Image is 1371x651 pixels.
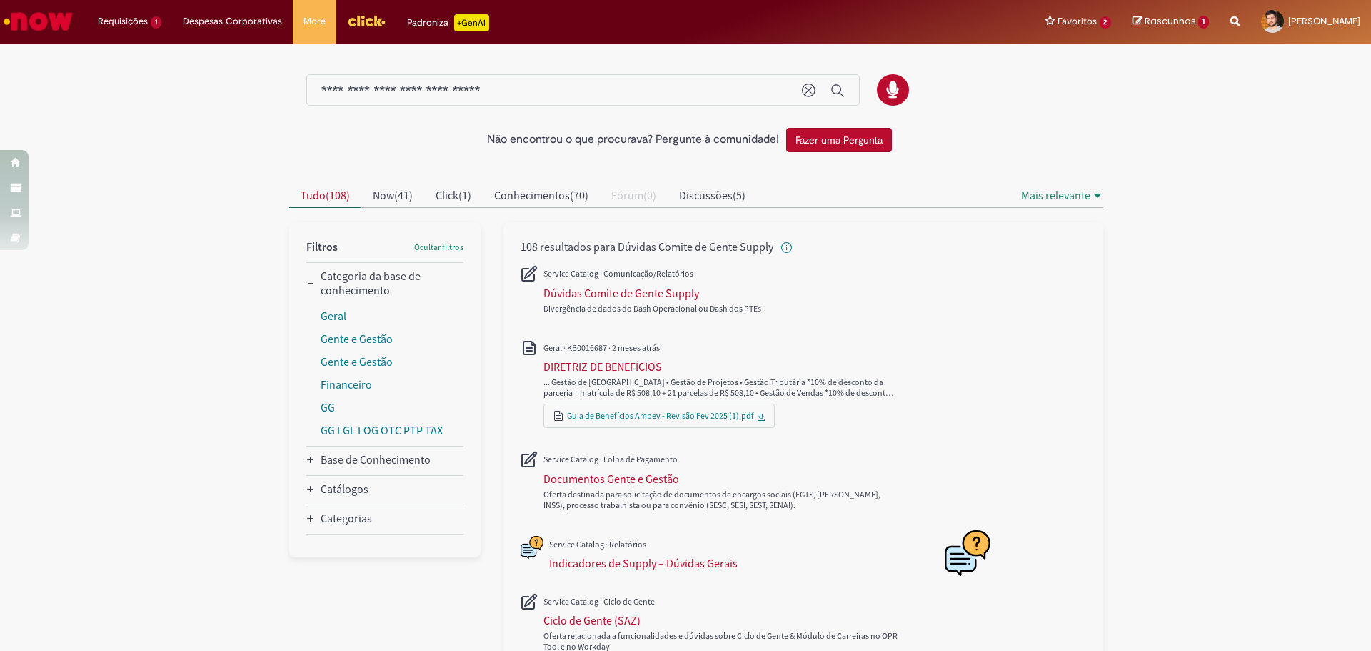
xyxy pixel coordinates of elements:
a: Rascunhos [1133,15,1209,29]
p: +GenAi [454,14,489,31]
div: Padroniza [407,14,489,31]
img: click_logo_yellow_360x200.png [347,10,386,31]
span: 2 [1100,16,1112,29]
span: 1 [1198,16,1209,29]
span: Rascunhos [1145,14,1196,28]
span: Favoritos [1058,14,1097,29]
span: Requisições [98,14,148,29]
img: ServiceNow [1,7,75,36]
span: [PERSON_NAME] [1288,15,1360,27]
span: More [303,14,326,29]
button: Fazer uma Pergunta [786,128,892,152]
h2: Não encontrou o que procurava? Pergunte à comunidade! [487,134,779,146]
span: 1 [151,16,161,29]
span: Despesas Corporativas [183,14,282,29]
